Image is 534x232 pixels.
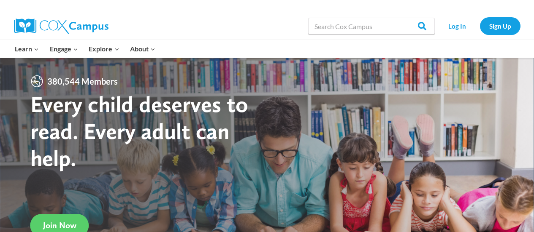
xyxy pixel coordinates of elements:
[14,19,108,34] img: Cox Campus
[130,43,155,54] span: About
[50,43,78,54] span: Engage
[439,17,476,35] a: Log In
[44,75,121,88] span: 380,544 Members
[308,18,435,35] input: Search Cox Campus
[30,91,248,171] strong: Every child deserves to read. Every adult can help.
[15,43,39,54] span: Learn
[480,17,520,35] a: Sign Up
[439,17,520,35] nav: Secondary Navigation
[43,220,76,230] span: Join Now
[10,40,161,58] nav: Primary Navigation
[89,43,119,54] span: Explore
